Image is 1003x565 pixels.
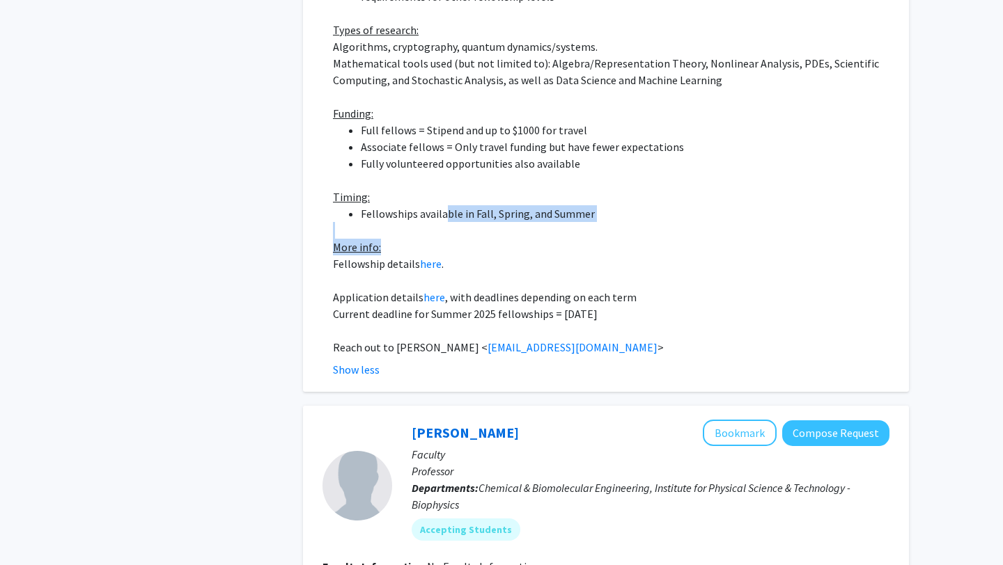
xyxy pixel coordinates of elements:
li: Fellowships available in Fall, Spring, and Summer [361,205,889,222]
button: Show less [333,361,380,378]
iframe: Chat [10,502,59,555]
a: here [423,290,445,304]
p: Application details , with deadlines depending on each term [333,289,889,305]
p: Fellowship details . [333,255,889,272]
u: Timing: [333,190,370,204]
p: Professor [412,463,889,479]
a: here [420,257,442,271]
p: Current deadline for Summer 2025 fellowships = [DATE] [333,305,889,322]
li: Associate fellows = Only travel funding but have fewer expectations [361,138,889,155]
span: Chemical & Biomolecular Engineering, Institute for Physical Science & Technology - Biophysics [412,481,850,511]
u: Funding: [333,106,373,120]
a: [EMAIL_ADDRESS][DOMAIN_NAME] [488,340,658,354]
p: Mathematical tools used (but not limited to): Algebra/Representation Theory, Nonlinear Analysis, ... [333,55,889,88]
u: More info: [333,240,381,254]
b: Departments: [412,481,479,495]
p: Reach out to [PERSON_NAME] < > [333,339,889,356]
li: Full fellows = Stipend and up to $1000 for travel [361,122,889,138]
u: Types of research: [333,23,419,37]
p: Faculty [412,446,889,463]
button: Compose Request to Jeffery Klauda [782,420,889,446]
p: Algorithms, cryptography, quantum dynamics/systems. [333,38,889,55]
button: Add Jeffery Klauda to Bookmarks [703,420,777,446]
mat-chip: Accepting Students [412,518,520,541]
li: Fully volunteered opportunities also available [361,155,889,172]
a: [PERSON_NAME] [412,424,519,441]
